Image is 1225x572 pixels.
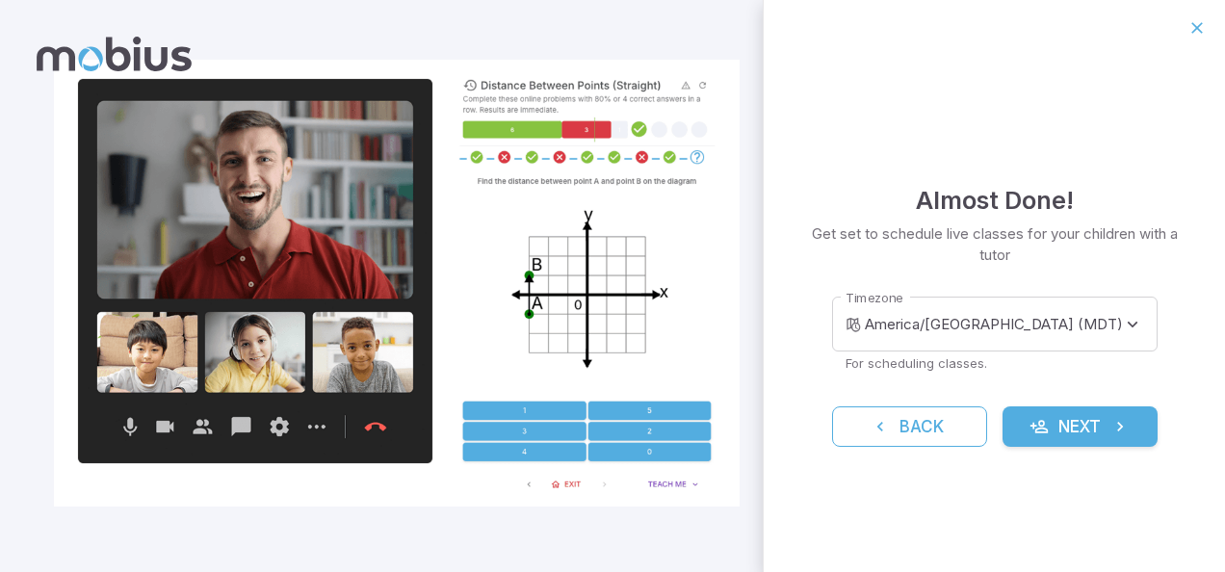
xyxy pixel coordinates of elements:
div: America/[GEOGRAPHIC_DATA] (MDT) [865,297,1157,351]
label: Timezone [846,289,903,307]
img: parent_5-illustration [54,60,740,507]
h4: Almost Done! [916,181,1074,220]
button: Back [832,406,987,447]
button: Next [1003,406,1158,447]
p: Get set to schedule live classes for your children with a tutor [810,223,1179,266]
p: For scheduling classes. [846,354,1144,372]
